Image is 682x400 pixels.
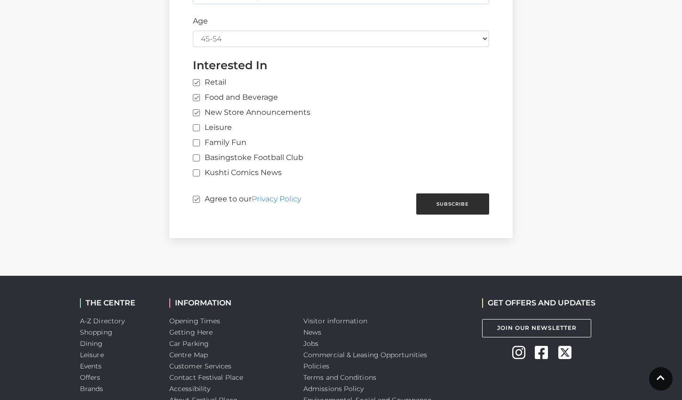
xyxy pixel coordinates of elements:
label: Leisure [193,122,232,133]
a: Accessibility [169,384,210,393]
h2: THE CENTRE [80,298,155,307]
label: New Store Announcements [193,107,310,118]
label: Retail [193,77,226,88]
a: Centre Map [169,351,208,359]
a: Contact Festival Place [169,373,243,382]
label: Age [193,16,208,27]
a: A-Z Directory [80,317,125,325]
a: Shopping [80,328,112,336]
label: Food and Beverage [193,92,278,103]
a: Visitor information [303,317,367,325]
button: Subscribe [416,193,489,215]
a: Dining [80,339,103,348]
label: Family Fun [193,137,246,148]
a: Policies [303,362,329,370]
label: Basingstoke Football Club [193,152,303,163]
a: News [303,328,321,336]
a: Getting Here [169,328,213,336]
a: Opening Times [169,317,220,325]
a: Join Our Newsletter [482,319,591,337]
label: Agree to our [193,193,301,211]
a: Car Parking [169,339,209,348]
a: Commercial & Leasing Opportunities [303,351,427,359]
a: Privacy Policy [252,194,301,203]
a: Terms and Conditions [303,373,376,382]
a: Leisure [80,351,104,359]
h4: Interested In [193,58,489,72]
a: Admissions Policy [303,384,364,393]
a: Jobs [303,339,318,348]
a: Events [80,362,102,370]
a: Offers [80,373,101,382]
a: Customer Services [169,362,232,370]
label: Kushti Comics News [193,167,282,178]
h2: INFORMATION [169,298,289,307]
h2: GET OFFERS AND UPDATES [482,298,595,307]
a: Brands [80,384,103,393]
